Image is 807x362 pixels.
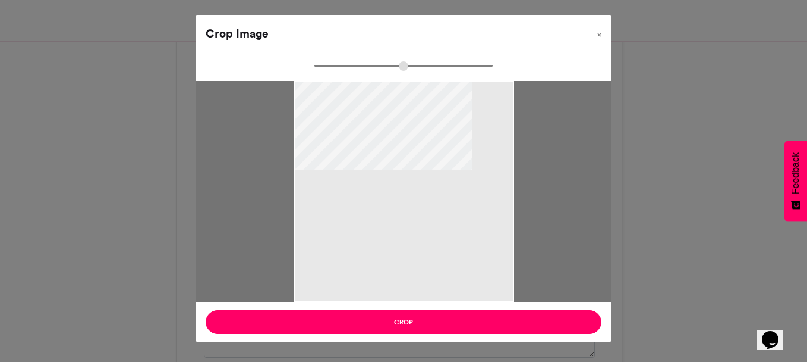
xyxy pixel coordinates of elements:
span: × [597,31,601,38]
button: Close [588,15,611,49]
button: Crop [206,310,601,334]
h4: Crop Image [206,25,269,42]
span: Feedback [790,152,801,194]
iframe: chat widget [757,314,795,350]
button: Feedback - Show survey [784,141,807,221]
